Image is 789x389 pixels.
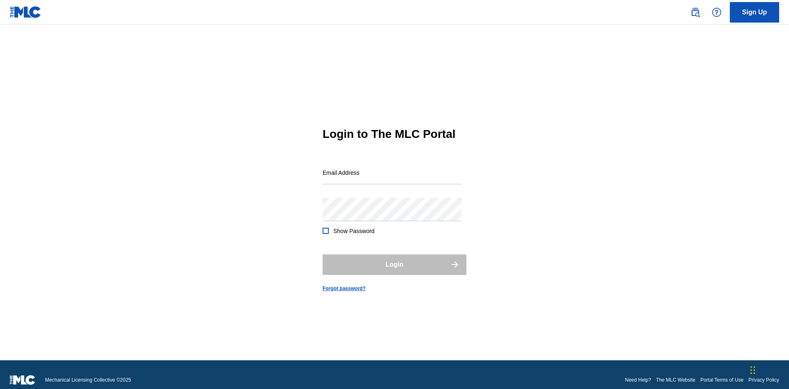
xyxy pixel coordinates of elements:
[45,376,141,384] span: Mechanical Licensing Collective © 2025
[687,4,704,21] a: Public Search
[323,127,466,141] h3: Login to The MLC Portal
[748,350,789,389] iframe: Chat Widget
[712,7,722,17] img: help
[323,285,368,292] a: Forgot password?
[333,227,381,235] span: Show Password
[690,7,700,17] img: search
[644,376,686,384] a: The MLC Website
[708,4,725,21] div: Help
[610,376,639,384] a: Need Help?
[750,358,755,382] div: Drag
[10,375,35,385] img: logo
[10,6,42,18] img: MLC Logo
[730,2,779,23] a: Sign Up
[691,376,739,384] a: Portal Terms of Use
[744,376,779,384] a: Privacy Policy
